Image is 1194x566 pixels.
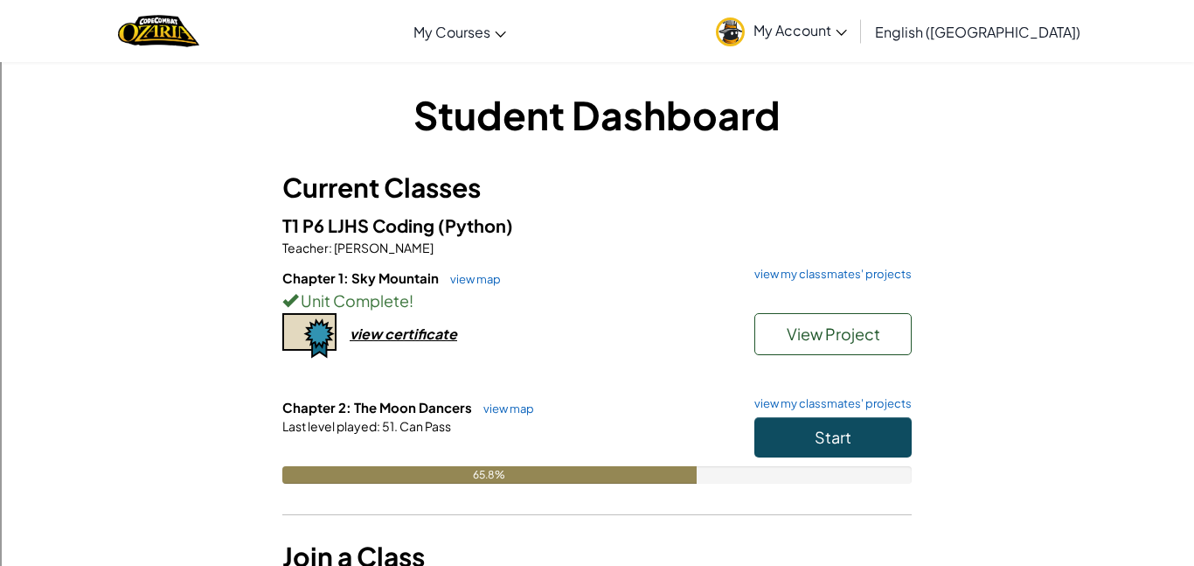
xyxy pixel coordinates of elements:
[866,8,1089,55] a: English ([GEOGRAPHIC_DATA])
[118,13,199,49] img: Home
[118,13,199,49] a: Ozaria by CodeCombat logo
[707,3,856,59] a: My Account
[753,21,847,39] span: My Account
[716,17,745,46] img: avatar
[405,8,515,55] a: My Courses
[875,23,1080,41] span: English ([GEOGRAPHIC_DATA])
[413,23,490,41] span: My Courses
